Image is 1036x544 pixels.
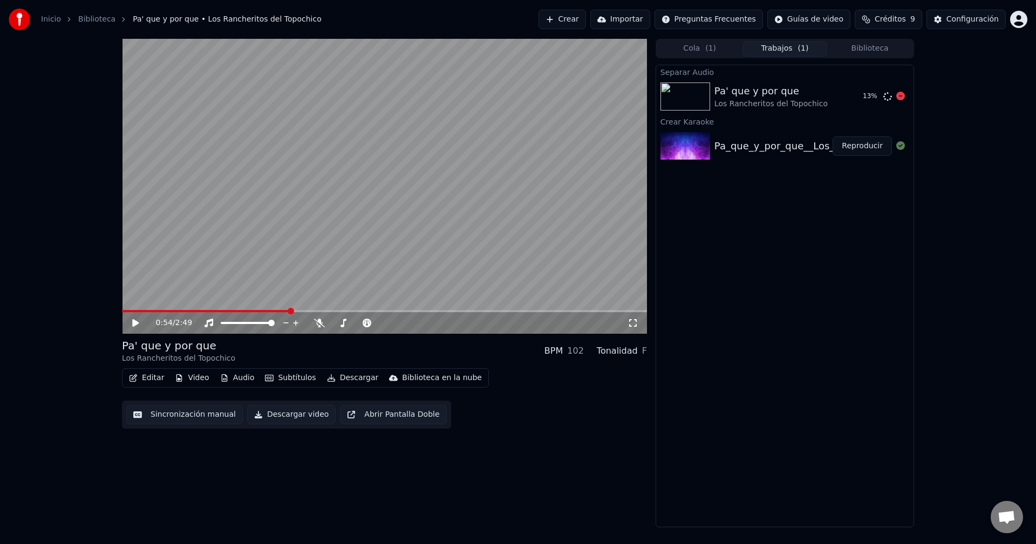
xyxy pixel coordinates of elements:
button: Preguntas Frecuentes [655,10,763,29]
button: Créditos9 [855,10,922,29]
div: BPM [544,345,563,357]
span: 9 [910,14,915,25]
button: Subtítulos [261,370,320,385]
div: 102 [567,345,584,357]
div: Crear Karaoke [656,115,914,128]
button: Reproducir [833,136,892,156]
a: Biblioteca [78,14,115,25]
div: Biblioteca en la nube [402,373,482,383]
div: Los Rancheritos del Topochico [122,353,235,364]
div: F [642,345,647,357]
div: Los Rancheritos del Topochico [714,99,828,109]
button: Guías de video [767,10,850,29]
div: / [156,318,182,328]
a: Inicio [41,14,61,25]
span: Pa' que y por que • Los Rancheritos del Topochico [133,14,322,25]
button: Video [171,370,213,385]
button: Editar [125,370,168,385]
div: Tonalidad [597,345,638,357]
a: Chat abierto [991,501,1023,533]
span: Créditos [875,14,906,25]
button: Importar [590,10,650,29]
nav: breadcrumb [41,14,322,25]
img: youka [9,9,30,30]
button: Sincronización manual [126,405,243,424]
div: Pa' que y por que [714,84,828,99]
span: ( 1 ) [798,43,809,54]
div: Pa' que y por que [122,338,235,353]
button: Descargar video [247,405,336,424]
button: Abrir Pantalla Doble [340,405,446,424]
button: Crear [539,10,586,29]
div: 13 % [863,92,879,101]
span: 2:49 [175,318,192,328]
button: Biblioteca [827,41,912,57]
button: Descargar [323,370,383,385]
span: ( 1 ) [705,43,716,54]
button: Audio [216,370,259,385]
span: 0:54 [156,318,173,328]
button: Configuración [926,10,1006,29]
div: Pa_que_y_por_que__Los_Rancheritos_del_Topochico [714,139,964,154]
div: Separar Audio [656,65,914,78]
div: Configuración [946,14,999,25]
button: Trabajos [742,41,828,57]
button: Cola [657,41,742,57]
